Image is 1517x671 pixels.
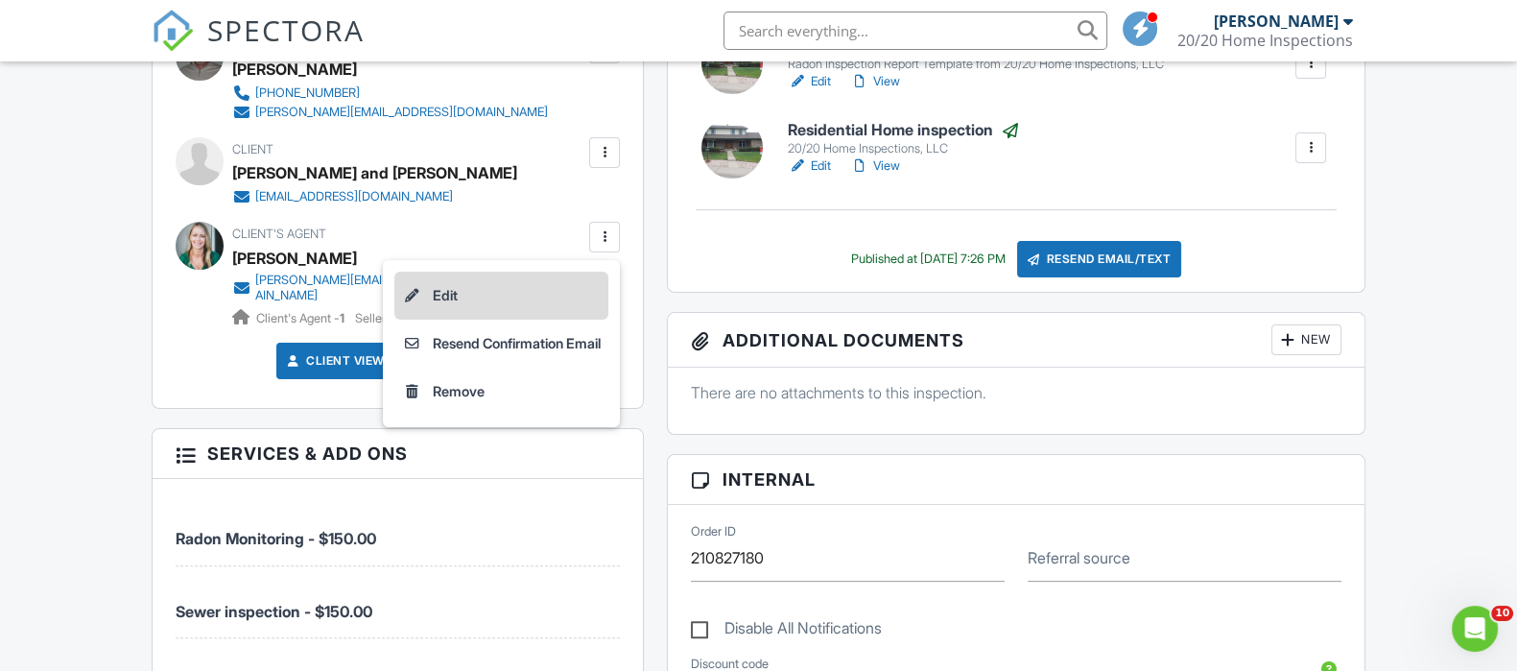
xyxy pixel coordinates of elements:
[691,619,882,643] label: Disable All Notifications
[1214,12,1339,31] div: [PERSON_NAME]
[1177,31,1353,50] div: 20/20 Home Inspections
[176,566,620,638] li: Service: Sewer inspection
[255,105,548,120] div: [PERSON_NAME][EMAIL_ADDRESS][DOMAIN_NAME]
[232,227,326,241] span: Client's Agent
[668,313,1364,368] h3: Additional Documents
[232,244,357,273] a: [PERSON_NAME]
[851,252,1006,267] div: Published at [DATE] 7:26 PM
[256,311,347,325] span: Client's Agent -
[1028,547,1130,568] label: Referral source
[152,10,194,52] img: The Best Home Inspection Software - Spectora
[232,84,548,103] a: [PHONE_NUMBER]
[232,187,502,206] a: [EMAIL_ADDRESS][DOMAIN_NAME]
[176,529,376,548] span: Radon Monitoring - $150.00
[1017,241,1182,277] div: Resend Email/Text
[152,26,365,66] a: SPECTORA
[788,121,1020,140] h6: Residential Home inspection
[723,12,1107,50] input: Search everything...
[207,10,365,50] span: SPECTORA
[788,121,1020,157] a: Residential Home inspection 20/20 Home Inspections, LLC
[255,273,584,303] div: [PERSON_NAME][EMAIL_ADDRESS][PERSON_NAME][DOMAIN_NAME]
[232,273,584,303] a: [PERSON_NAME][EMAIL_ADDRESS][PERSON_NAME][DOMAIN_NAME]
[788,141,1020,156] div: 20/20 Home Inspections, LLC
[176,602,372,621] span: Sewer inspection - $150.00
[394,272,608,320] a: Edit
[153,429,643,479] h3: Services & Add ons
[340,311,344,325] strong: 1
[788,156,831,176] a: Edit
[232,103,548,122] a: [PERSON_NAME][EMAIL_ADDRESS][DOMAIN_NAME]
[788,57,1164,72] div: Radon Inspection Report Template from 20/20 Home Inspections, LLC
[232,142,273,156] span: Client
[283,351,385,371] a: Client View
[691,382,1341,403] p: There are no attachments to this inspection.
[255,85,360,101] div: [PHONE_NUMBER]
[788,72,831,91] a: Edit
[232,158,517,187] div: [PERSON_NAME] and [PERSON_NAME]
[176,493,620,565] li: Service: Radon Monitoring
[394,368,608,416] a: Remove
[394,320,608,368] a: Resend Confirmation Email
[850,156,900,176] a: View
[668,455,1364,505] h3: Internal
[1271,324,1341,355] div: New
[1491,606,1513,621] span: 10
[255,189,453,204] div: [EMAIL_ADDRESS][DOMAIN_NAME]
[691,523,736,540] label: Order ID
[1452,606,1498,652] iframe: Intercom live chat
[355,311,445,325] span: Seller's Agent -
[850,72,900,91] a: View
